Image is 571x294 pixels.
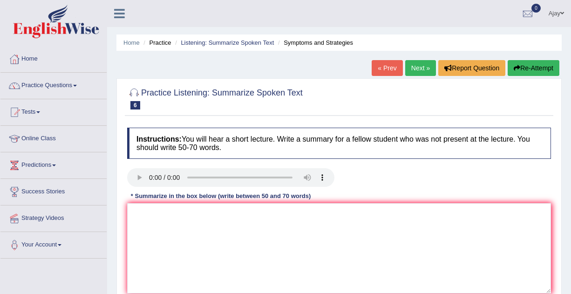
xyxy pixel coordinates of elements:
div: * Summarize in the box below (write between 50 and 70 words) [127,191,314,200]
a: Home [123,39,140,46]
li: Practice [141,38,171,47]
li: Symptoms and Strategies [276,38,353,47]
a: Success Stories [0,179,107,202]
a: Next » [405,60,436,76]
a: Listening: Summarize Spoken Text [181,39,274,46]
a: Home [0,46,107,69]
a: Predictions [0,152,107,176]
h2: Practice Listening: Summarize Spoken Text [127,86,303,109]
b: Instructions: [136,135,182,143]
button: Re-Attempt [508,60,559,76]
a: Practice Questions [0,73,107,96]
button: Report Question [438,60,505,76]
a: Strategy Videos [0,205,107,229]
a: Your Account [0,232,107,255]
span: 0 [531,4,541,13]
a: Tests [0,99,107,123]
a: Online Class [0,126,107,149]
h4: You will hear a short lecture. Write a summary for a fellow student who was not present at the le... [127,128,551,159]
a: « Prev [372,60,402,76]
span: 6 [130,101,140,109]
